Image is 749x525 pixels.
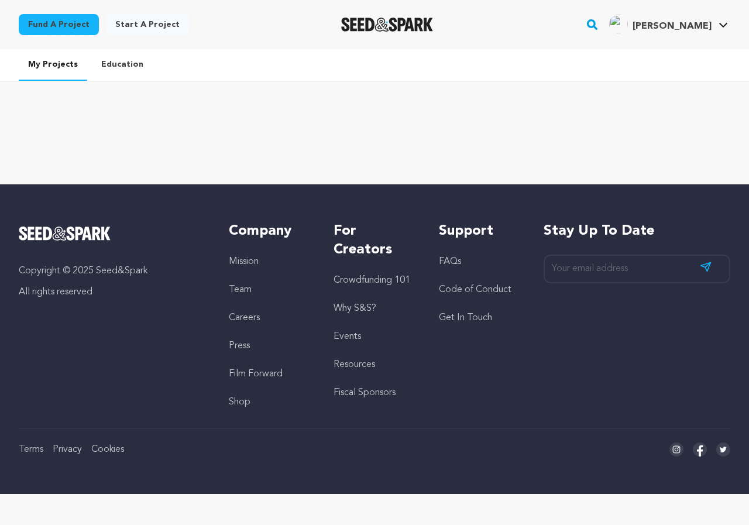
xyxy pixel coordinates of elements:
[334,222,415,259] h5: For Creators
[229,369,283,379] a: Film Forward
[334,388,396,397] a: Fiscal Sponsors
[607,12,730,33] a: Rani R.'s Profile
[19,227,205,241] a: Seed&Spark Homepage
[19,264,205,278] p: Copyright © 2025 Seed&Spark
[229,397,250,407] a: Shop
[106,14,189,35] a: Start a project
[19,445,43,454] a: Terms
[229,313,260,322] a: Careers
[439,222,520,241] h5: Support
[229,257,259,266] a: Mission
[633,22,712,31] span: [PERSON_NAME]
[92,49,153,80] a: Education
[53,445,82,454] a: Privacy
[341,18,433,32] a: Seed&Spark Homepage
[609,15,712,33] div: Rani R.'s Profile
[334,360,375,369] a: Resources
[334,276,410,285] a: Crowdfunding 101
[439,313,492,322] a: Get In Touch
[439,285,511,294] a: Code of Conduct
[607,12,730,37] span: Rani R.'s Profile
[19,227,111,241] img: Seed&Spark Logo
[544,222,730,241] h5: Stay up to date
[544,255,730,283] input: Your email address
[19,285,205,299] p: All rights reserved
[609,15,628,33] img: ACg8ocK89PMyiNjzqnCQnLlZqnrB2_Oa12ZwcJpmmAoXGz_UVAhm7q7s=s96-c
[334,304,376,313] a: Why S&S?
[439,257,461,266] a: FAQs
[334,332,361,341] a: Events
[19,14,99,35] a: Fund a project
[229,341,250,351] a: Press
[19,49,87,81] a: My Projects
[91,445,124,454] a: Cookies
[229,285,252,294] a: Team
[229,222,310,241] h5: Company
[341,18,433,32] img: Seed&Spark Logo Dark Mode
